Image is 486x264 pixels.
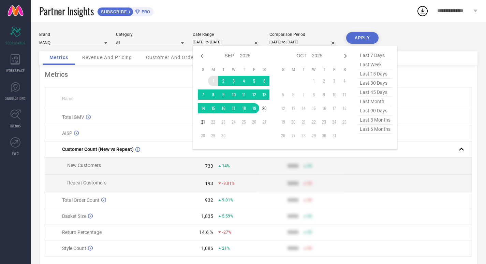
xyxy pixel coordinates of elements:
td: Wed Oct 01 2025 [309,76,319,86]
span: New Customers [67,163,101,168]
span: last 90 days [358,106,392,115]
td: Sun Oct 05 2025 [278,89,288,100]
td: Sun Oct 12 2025 [278,103,288,113]
td: Sat Oct 25 2025 [339,117,350,127]
th: Sunday [198,67,208,72]
td: Sun Sep 07 2025 [198,89,208,100]
td: Thu Oct 23 2025 [319,117,329,127]
span: Revenue And Pricing [82,55,132,60]
td: Tue Oct 21 2025 [298,117,309,127]
div: 9999 [288,230,298,235]
span: last 7 days [358,51,392,60]
div: 14.6 % [199,230,213,235]
td: Sat Sep 13 2025 [259,89,269,100]
span: PRO [140,9,150,14]
span: TRENDS [10,123,21,128]
td: Tue Oct 07 2025 [298,89,309,100]
span: SUGGESTIONS [5,96,26,101]
th: Saturday [339,67,350,72]
span: last week [358,60,392,69]
td: Fri Oct 17 2025 [329,103,339,113]
span: 50 [307,246,312,251]
td: Thu Sep 25 2025 [239,117,249,127]
th: Friday [249,67,259,72]
td: Tue Sep 30 2025 [218,130,229,141]
span: Customer And Orders [146,55,198,60]
td: Sun Sep 28 2025 [198,130,208,141]
div: Brand [39,32,107,37]
span: 21% [222,246,230,251]
td: Sat Sep 27 2025 [259,117,269,127]
span: Partner Insights [39,4,94,18]
div: 9999 [288,163,298,169]
th: Thursday [319,67,329,72]
span: Total Order Count [62,197,100,203]
td: Mon Sep 22 2025 [208,117,218,127]
td: Wed Sep 10 2025 [229,89,239,100]
div: Date Range [193,32,261,37]
span: WORKSPACE [6,68,25,73]
th: Friday [329,67,339,72]
td: Thu Oct 02 2025 [319,76,329,86]
span: Name [62,96,73,101]
div: Next month [341,52,350,60]
td: Wed Sep 03 2025 [229,76,239,86]
span: 50 [307,181,312,186]
td: Mon Sep 29 2025 [208,130,218,141]
span: 50 [307,214,312,219]
td: Thu Oct 30 2025 [319,130,329,141]
td: Wed Sep 17 2025 [229,103,239,113]
td: Fri Sep 26 2025 [249,117,259,127]
td: Fri Sep 12 2025 [249,89,259,100]
td: Sun Oct 19 2025 [278,117,288,127]
span: 50 [307,230,312,235]
span: Style Count [62,246,86,251]
td: Mon Sep 01 2025 [208,76,218,86]
div: 1,835 [201,213,213,219]
td: Tue Sep 16 2025 [218,103,229,113]
th: Thursday [239,67,249,72]
td: Sun Oct 26 2025 [278,130,288,141]
span: 14% [222,164,230,168]
th: Saturday [259,67,269,72]
span: FWD [12,151,19,156]
a: SUBSCRIBEPRO [97,5,153,16]
td: Fri Sep 19 2025 [249,103,259,113]
td: Wed Oct 22 2025 [309,117,319,127]
th: Monday [288,67,298,72]
div: 932 [205,197,213,203]
td: Wed Oct 15 2025 [309,103,319,113]
div: Metrics [45,70,472,79]
th: Tuesday [218,67,229,72]
td: Tue Sep 02 2025 [218,76,229,86]
td: Sat Oct 18 2025 [339,103,350,113]
span: 50 [307,164,312,168]
div: Previous month [198,52,206,60]
span: -3.01% [222,181,235,186]
div: Open download list [416,5,429,17]
span: Total GMV [62,114,84,120]
td: Wed Oct 08 2025 [309,89,319,100]
div: 1,086 [201,246,213,251]
span: 50 [307,198,312,203]
div: 9999 [288,181,298,186]
span: SCORECARDS [5,40,26,45]
span: Repeat Customers [67,180,106,185]
div: 193 [205,181,213,186]
span: last month [358,97,392,106]
td: Thu Sep 11 2025 [239,89,249,100]
td: Mon Oct 06 2025 [288,89,298,100]
button: APPLY [346,32,379,44]
span: last 6 months [358,125,392,134]
td: Fri Oct 31 2025 [329,130,339,141]
td: Tue Sep 23 2025 [218,117,229,127]
td: Sat Sep 20 2025 [259,103,269,113]
span: 9.01% [222,198,233,203]
span: Metrics [49,55,68,60]
span: Return Percentage [62,230,102,235]
th: Wednesday [309,67,319,72]
input: Select comparison period [269,39,338,46]
input: Select date range [193,39,261,46]
td: Sat Oct 04 2025 [339,76,350,86]
th: Wednesday [229,67,239,72]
